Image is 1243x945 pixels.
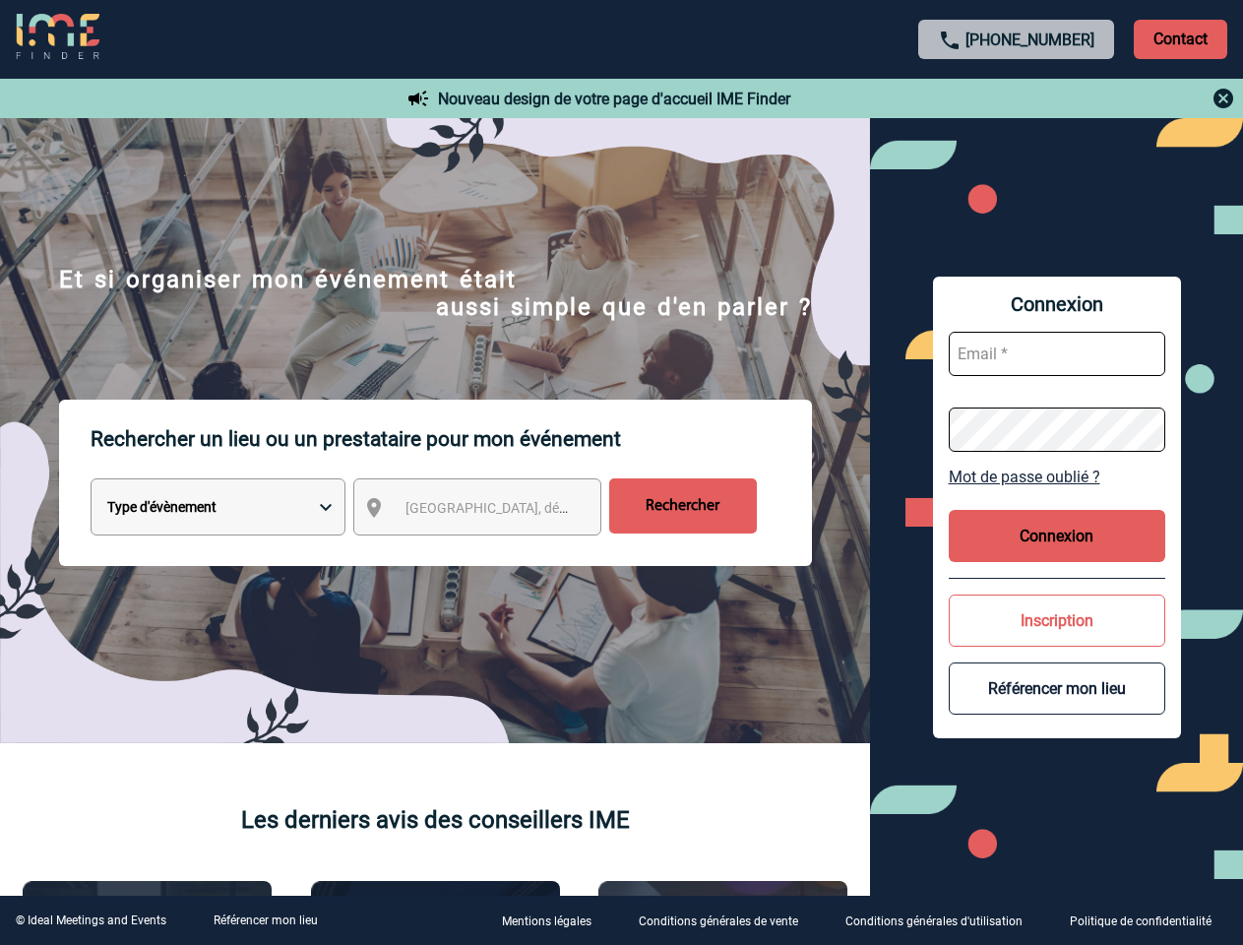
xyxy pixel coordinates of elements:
[830,912,1054,930] a: Conditions générales d'utilisation
[609,478,757,534] input: Rechercher
[405,500,679,516] span: [GEOGRAPHIC_DATA], département, région...
[845,915,1023,929] p: Conditions générales d'utilisation
[1054,912,1243,930] a: Politique de confidentialité
[639,915,798,929] p: Conditions générales de vente
[965,31,1094,49] a: [PHONE_NUMBER]
[1134,20,1227,59] p: Contact
[16,913,166,927] div: © Ideal Meetings and Events
[949,662,1165,715] button: Référencer mon lieu
[623,912,830,930] a: Conditions générales de vente
[949,595,1165,647] button: Inscription
[949,292,1165,316] span: Connexion
[938,29,962,52] img: call-24-px.png
[502,915,591,929] p: Mentions légales
[949,510,1165,562] button: Connexion
[91,400,812,478] p: Rechercher un lieu ou un prestataire pour mon événement
[486,912,623,930] a: Mentions légales
[949,332,1165,376] input: Email *
[214,913,318,927] a: Référencer mon lieu
[1070,915,1212,929] p: Politique de confidentialité
[949,468,1165,486] a: Mot de passe oublié ?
